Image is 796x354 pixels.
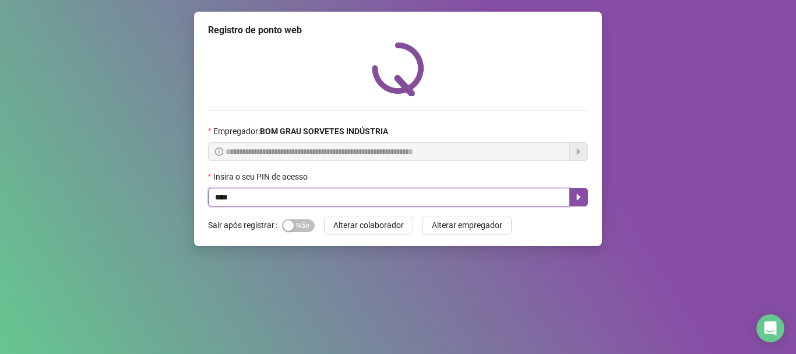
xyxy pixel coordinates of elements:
button: Alterar colaborador [324,216,413,234]
span: Empregador : [213,125,388,138]
button: Alterar empregador [422,216,512,234]
span: caret-right [574,192,583,202]
div: Registro de ponto web [208,23,588,37]
strong: BOM GRAU SORVETES INDÚSTRIA [260,127,388,136]
label: Sair após registrar [208,216,282,234]
span: Alterar empregador [432,219,502,232]
span: Alterar colaborador [333,219,404,232]
span: info-circle [215,148,223,156]
label: Insira o seu PIN de acesso [208,170,315,183]
div: Open Intercom Messenger [756,314,784,342]
img: QRPoint [372,42,424,96]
